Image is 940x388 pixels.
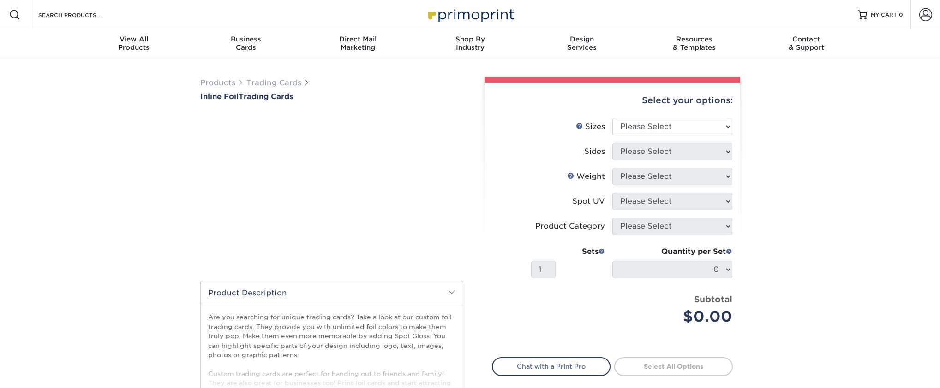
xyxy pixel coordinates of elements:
a: Products [200,78,235,87]
a: Trading Cards [246,78,301,87]
strong: Subtotal [694,294,732,304]
div: Marketing [302,35,414,52]
div: Sizes [576,121,605,132]
span: MY CART [871,11,897,19]
div: & Support [750,35,862,52]
a: Direct MailMarketing [302,29,414,59]
a: View AllProducts [78,29,190,59]
a: Shop ByIndustry [414,29,526,59]
div: Weight [567,171,605,182]
span: Business [190,35,302,43]
span: Inline Foil [200,92,239,101]
a: Chat with a Print Pro [492,357,611,376]
span: 0 [899,12,903,18]
a: BusinessCards [190,29,302,59]
div: Spot UV [572,196,605,207]
span: Contact [750,35,862,43]
span: Shop By [414,35,526,43]
input: SEARCH PRODUCTS..... [37,9,127,20]
span: View All [78,35,190,43]
div: Industry [414,35,526,52]
div: Cards [190,35,302,52]
a: Inline FoilTrading Cards [200,92,463,101]
a: Select All Options [614,357,733,376]
div: Quantity per Set [612,246,732,257]
span: Resources [638,35,750,43]
a: Contact& Support [750,29,862,59]
div: Services [526,35,638,52]
div: & Templates [638,35,750,52]
a: Resources& Templates [638,29,750,59]
span: Design [526,35,638,43]
h1: Trading Cards [200,92,463,101]
div: Products [78,35,190,52]
a: DesignServices [526,29,638,59]
h2: Product Description [201,281,463,305]
span: Direct Mail [302,35,414,43]
div: Product Category [535,221,605,232]
img: Primoprint [424,5,516,24]
div: $0.00 [619,306,732,328]
div: Sides [584,146,605,157]
div: Select your options: [492,83,733,118]
div: Sets [531,246,605,257]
